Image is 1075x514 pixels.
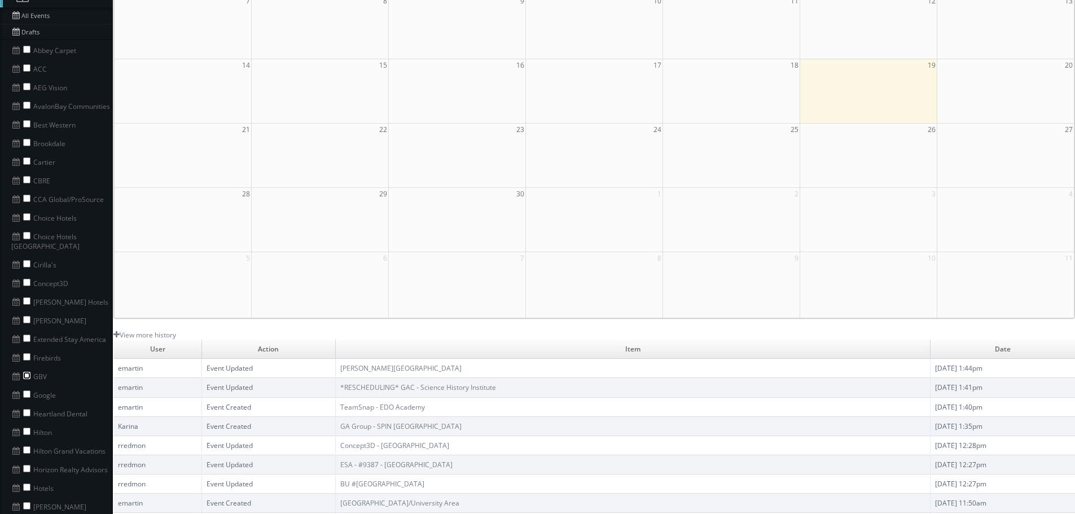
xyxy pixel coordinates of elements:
td: [DATE] 12:27pm [930,455,1075,475]
span: 7 [519,252,525,264]
td: Action [202,340,336,359]
span: 4 [1068,188,1074,200]
span: 3 [931,188,937,200]
td: [DATE] 11:50am [930,494,1075,513]
span: 5 [245,252,251,264]
span: 30 [515,188,525,200]
a: View more history [113,330,176,340]
span: 24 [652,124,662,135]
td: [DATE] 1:35pm [930,416,1075,436]
td: rredmon [113,436,202,455]
span: 17 [652,59,662,71]
a: ESA - #9387 - [GEOGRAPHIC_DATA] [340,460,453,469]
td: [DATE] 1:41pm [930,378,1075,397]
a: GA Group - SPIN [GEOGRAPHIC_DATA] [340,421,462,431]
td: Event Created [202,397,336,416]
span: 21 [241,124,251,135]
span: 2 [793,188,800,200]
td: [DATE] 1:40pm [930,397,1075,416]
span: 27 [1064,124,1074,135]
td: rredmon [113,475,202,494]
td: Event Updated [202,359,336,378]
span: 11 [1064,252,1074,264]
span: 19 [927,59,937,71]
a: [GEOGRAPHIC_DATA]/University Area [340,498,459,508]
td: emartin [113,494,202,513]
td: emartin [113,359,202,378]
td: Karina [113,416,202,436]
td: Event Updated [202,378,336,397]
td: Date [930,340,1075,359]
span: 15 [378,59,388,71]
span: 14 [241,59,251,71]
td: Event Created [202,494,336,513]
a: [PERSON_NAME][GEOGRAPHIC_DATA] [340,363,462,373]
td: [DATE] 12:28pm [930,436,1075,455]
td: Item [335,340,930,359]
td: Event Created [202,416,336,436]
td: Event Updated [202,455,336,475]
td: emartin [113,397,202,416]
td: Event Updated [202,436,336,455]
span: 16 [515,59,525,71]
span: 8 [656,252,662,264]
td: emartin [113,378,202,397]
span: 28 [241,188,251,200]
span: 26 [927,124,937,135]
span: 20 [1064,59,1074,71]
span: 22 [378,124,388,135]
span: 1 [656,188,662,200]
td: rredmon [113,455,202,475]
span: 18 [789,59,800,71]
span: 29 [378,188,388,200]
td: [DATE] 12:27pm [930,475,1075,494]
td: User [113,340,202,359]
a: *RESCHEDULING* GAC - Science History Institute [340,383,496,392]
a: Concept3D - [GEOGRAPHIC_DATA] [340,441,449,450]
td: [DATE] 1:44pm [930,359,1075,378]
a: TeamSnap - EDO Academy [340,402,425,412]
span: 9 [793,252,800,264]
span: 25 [789,124,800,135]
span: 6 [382,252,388,264]
td: Event Updated [202,475,336,494]
a: BU #[GEOGRAPHIC_DATA] [340,479,424,489]
span: 23 [515,124,525,135]
span: 10 [927,252,937,264]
